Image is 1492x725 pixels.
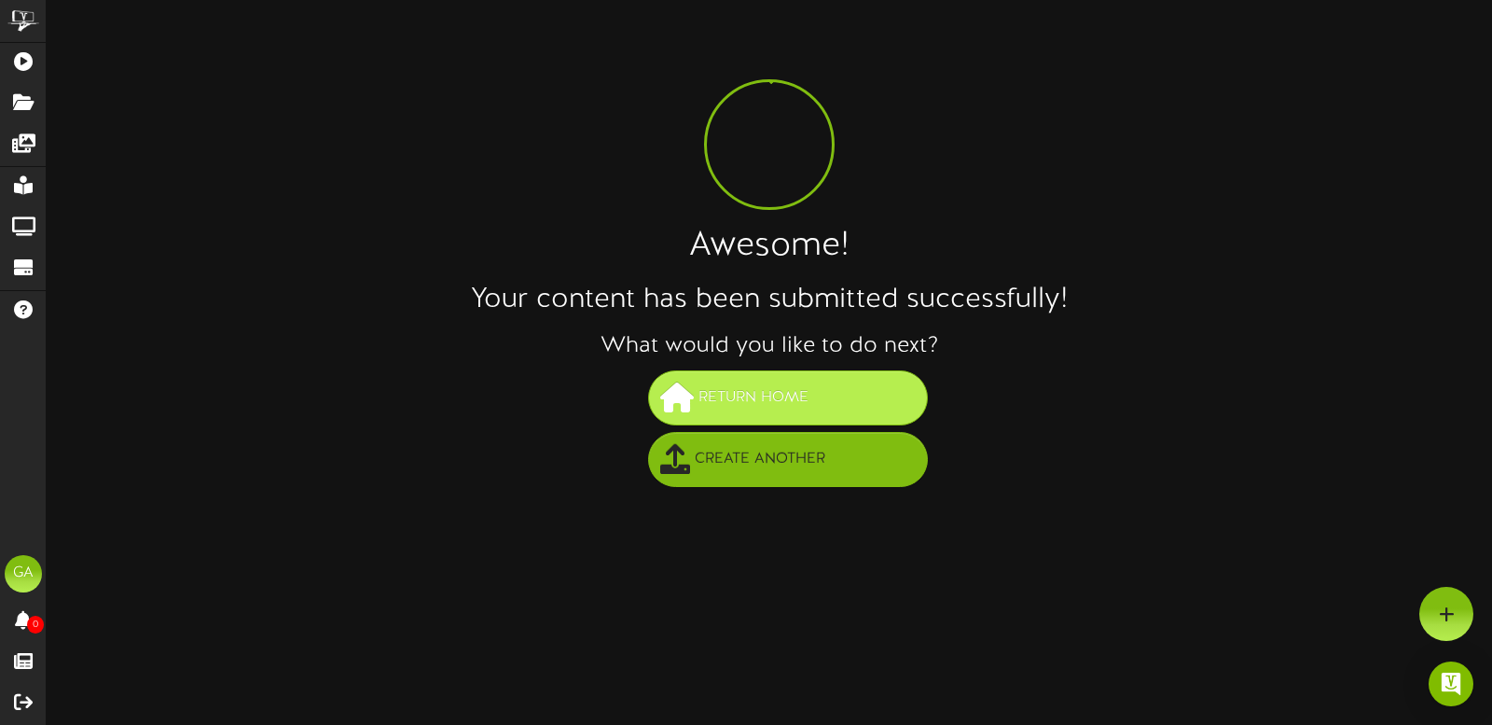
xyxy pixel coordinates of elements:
button: Return Home [648,370,928,425]
button: Create Another [648,432,928,487]
span: 0 [27,616,44,634]
span: Create Another [690,444,830,475]
h1: Awesome! [47,229,1492,266]
div: Open Intercom Messenger [1429,662,1473,706]
h2: Your content has been submitted successfully! [47,285,1492,315]
h3: What would you like to do next? [47,334,1492,358]
div: GA [5,555,42,593]
span: Return Home [694,383,813,413]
